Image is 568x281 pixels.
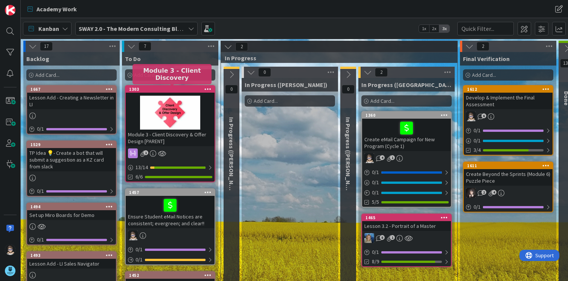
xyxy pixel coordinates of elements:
img: TP [364,153,374,163]
div: 1667 [27,86,116,93]
span: In Progress (Fike) [344,117,352,200]
span: Add Card... [472,72,496,78]
div: TP [126,231,215,240]
div: 1494 [27,203,116,210]
div: 1529 [30,142,116,147]
span: 0 / 1 [37,236,44,244]
div: 0/1 [464,202,553,212]
span: Academy Work [37,5,77,14]
span: 2 [235,42,248,51]
div: Develop & Implement the Final Assessment [464,93,553,109]
span: 13 / 14 [136,163,148,171]
div: 1465 [365,215,451,220]
div: Create Beyond the Sprints (Module 6) Puzzle Piece [464,169,553,186]
div: 1465 [362,214,451,221]
div: 0/1 [27,186,116,196]
b: SWAY 2.0 - The Modern Consulting Blueprint [79,25,197,32]
img: Visit kanbanzone.com [5,5,15,15]
a: 1667Lesson Add - Creating a Newsletter in LI0/1 [26,85,117,134]
span: In Progress (Marina) [228,117,235,200]
span: 8 [380,235,385,240]
span: Support [16,1,34,10]
div: TP Idea 💡- Create a bot that will submit a suggestion as a KZ card from slack [27,148,116,171]
span: 5/5 [372,198,379,206]
div: 0/1 [126,245,215,254]
span: 0 / 1 [474,203,481,211]
div: 1493Lesson Add - LI Sales Navigator [27,252,116,269]
span: 0 / 1 [136,246,143,254]
div: 1303Module 3 - Client Discovery & Offer Design [PARENT] [126,86,215,146]
span: 4 [492,190,496,195]
div: 1457 [129,190,215,195]
span: 0 / 1 [37,125,44,133]
div: 1667Lesson Add - Creating a Newsletter in LI [27,86,116,109]
span: 1 [143,150,148,155]
span: Add Card... [254,98,278,104]
div: 1493 [27,252,116,259]
div: 1494Set up Miro Boards for Demo [27,203,116,220]
div: 13/14 [126,163,215,172]
span: In Progress (Barb) [245,81,327,89]
div: 0/1 [362,178,451,187]
div: 1452 [126,272,215,279]
div: Ensure Student eMail Notices are consistent; evergreen; and clear!! [126,196,215,228]
img: TP [5,244,15,255]
span: 0 / 1 [372,189,379,197]
span: 0 / 1 [372,248,379,256]
div: Create eMail Campaign for New Program (Cycle 1) [362,119,451,151]
div: 1529TP Idea 💡- Create a bot that will submit a suggestion as a KZ card from slack [27,141,116,171]
div: 0/1 [362,247,451,257]
div: 1457 [126,189,215,196]
div: 1360Create eMail Campaign for New Program (Cycle 1) [362,112,451,151]
img: avatar [5,266,15,276]
div: Lesson Add - LI Sales Navigator [27,259,116,269]
div: 1303 [126,86,215,93]
span: 1 [390,155,395,160]
a: 1494Set up Miro Boards for Demo0/1 [26,203,117,245]
div: 1465Lesson 3.2 - Portrait of a Master [362,214,451,231]
img: TP [128,231,138,240]
a: 1529TP Idea 💡- Create a bot that will submit a suggestion as a KZ card from slack0/1 [26,140,117,197]
div: 1457Ensure Student eMail Notices are consistent; evergreen; and clear!! [126,189,215,228]
div: Lesson Add - Creating a Newsletter in LI [27,93,116,109]
span: In Progress [225,54,448,62]
span: 4 [380,155,385,160]
span: 2 [375,68,388,77]
div: BN [464,188,553,198]
div: 1360 [365,113,451,118]
div: 1360 [362,112,451,119]
span: 1x [419,25,429,32]
div: 1529 [27,141,116,148]
div: 1493 [30,253,116,258]
div: Lesson 3.2 - Portrait of a Master [362,221,451,231]
h5: Module 3 - Client Discovery [136,67,209,81]
div: 1667 [30,87,116,92]
span: 0 / 1 [136,256,143,264]
span: 2x [429,25,439,32]
span: Add Card... [370,98,394,104]
div: 0/1 [27,235,116,244]
div: Set up Miro Boards for Demo [27,210,116,220]
span: 0 [225,85,238,94]
span: Kanban [38,24,59,33]
span: 3/4 [474,146,481,154]
img: BN [466,188,476,198]
span: To Do [125,55,141,63]
div: 1612 [464,86,553,93]
span: 0 / 1 [372,168,379,176]
span: 6 [481,113,486,118]
a: 1457Ensure Student eMail Notices are consistent; evergreen; and clear!!TP0/10/1 [125,188,215,265]
a: 1303Module 3 - Client Discovery & Offer Design [PARENT]13/146/6 [125,85,215,182]
div: 1452 [129,273,215,278]
div: 0/1 [362,168,451,177]
div: 0/1 [464,126,553,135]
div: 1611 [464,162,553,169]
div: 1612 [467,87,553,92]
span: 0 / 1 [474,137,481,145]
div: MA [362,233,451,243]
div: 1611Create Beyond the Sprints (Module 6) Puzzle Piece [464,162,553,186]
span: 7 [139,42,151,51]
span: 6/6 [136,173,143,181]
div: TP [464,111,553,121]
span: In Progress (Tana) [361,81,452,89]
